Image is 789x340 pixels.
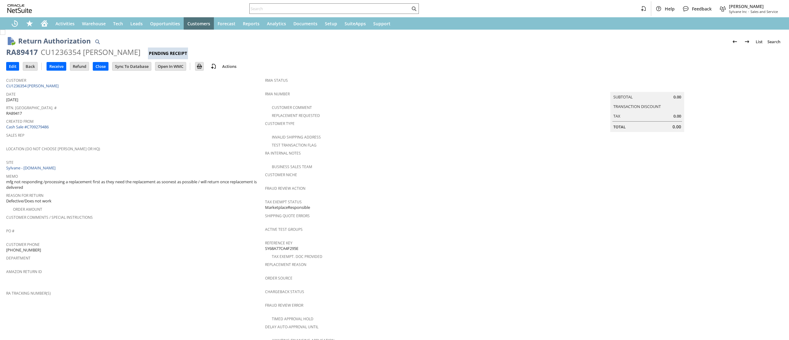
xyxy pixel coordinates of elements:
[272,105,312,110] a: Customer Comment
[127,17,146,30] a: Leads
[6,179,262,190] span: mfg not responding /processing a replacement first as they need the replacement as soonest as pos...
[265,240,292,246] a: Reference Key
[37,17,52,30] a: Home
[41,20,48,27] svg: Home
[370,17,394,30] a: Support
[22,17,37,30] div: Shortcuts
[265,227,303,232] a: Active Test Groups
[6,198,51,204] span: Defective/Does not work
[146,17,184,30] a: Opportunities
[6,242,40,247] a: Customer Phone
[6,133,24,138] a: Sales Rep
[18,36,91,46] h1: Return Authorization
[6,97,18,103] span: [DATE]
[52,17,78,30] a: Activities
[265,205,310,210] span: MarketplaceResponsible
[6,110,22,116] span: RA89417
[272,113,320,118] a: Replacement Requested
[210,63,217,70] img: add-record.svg
[272,254,322,259] a: Tax Exempt. Doc Provided
[6,146,100,151] a: Location (Do Not Choose [PERSON_NAME] or HQ)
[265,262,306,267] a: Replacement reason
[6,62,19,70] input: Edit
[6,124,49,130] a: Cash Sale #C709279486
[196,63,203,70] img: Print
[6,269,42,274] a: Amazon Return ID
[239,17,263,30] a: Reports
[70,62,89,70] input: Refund
[94,38,101,45] img: Quick Find
[6,83,60,89] a: CU1236354 [PERSON_NAME]
[265,303,303,308] a: Fraud Review Error
[272,164,312,169] a: Business Sales Team
[41,47,141,57] div: CU1236354 [PERSON_NAME]
[321,17,341,30] a: Setup
[78,17,109,30] a: Warehouse
[272,316,313,321] a: Timed Approval Hold
[341,17,370,30] a: SuiteApps
[130,21,143,27] span: Leads
[243,21,260,27] span: Reports
[613,113,620,119] a: Tax
[7,4,32,13] svg: logo
[218,21,235,27] span: Forecast
[265,172,297,177] a: Customer Niche
[250,5,410,12] input: Search
[765,37,783,47] a: Search
[55,21,75,27] span: Activities
[729,9,747,14] span: Sylvane Inc
[187,21,210,27] span: Customers
[673,94,681,100] span: 0.00
[109,17,127,30] a: Tech
[113,21,123,27] span: Tech
[265,121,295,126] a: Customer Type
[26,20,33,27] svg: Shortcuts
[6,47,38,57] div: RA89417
[267,21,286,27] span: Analytics
[672,124,681,130] span: 0.00
[6,291,51,296] a: RA Tracking Number(s)
[93,62,108,70] input: Close
[6,228,14,234] a: PO #
[753,37,765,47] a: List
[613,104,661,109] a: Transaction Discount
[195,62,203,70] input: Print
[6,215,93,220] a: Customer Comments / Special Instructions
[263,17,290,30] a: Analytics
[6,119,34,124] a: Created From
[265,324,318,330] a: Delay Auto-Approval Until
[272,135,321,140] a: Invalid Shipping Address
[150,21,180,27] span: Opportunities
[6,174,18,179] a: Memo
[748,9,749,14] span: -
[220,64,239,69] a: Actions
[613,124,626,130] a: Total
[265,199,302,205] a: Tax Exempt Status
[112,62,151,70] input: Sync To Database
[743,38,751,45] img: Next
[325,21,337,27] span: Setup
[610,82,684,92] caption: Summary
[265,213,310,218] a: Shipping Quote Errors
[6,105,57,110] a: Rtn. [GEOGRAPHIC_DATA]. #
[290,17,321,30] a: Documents
[6,160,14,165] a: Site
[6,78,26,83] a: Customer
[265,246,298,251] span: SY68A77CA4F295E
[665,6,675,12] span: Help
[265,276,292,281] a: Order Source
[6,255,31,261] a: Department
[155,62,186,70] input: Open In WMC
[373,21,390,27] span: Support
[11,20,18,27] svg: Recent Records
[750,9,778,14] span: Sales and Service
[214,17,239,30] a: Forecast
[265,289,304,294] a: Chargeback Status
[345,21,366,27] span: SuiteApps
[184,17,214,30] a: Customers
[265,151,301,156] a: RA Internal Notes
[6,92,16,97] a: Date
[82,21,106,27] span: Warehouse
[692,6,712,12] span: Feedback
[6,247,41,253] span: [PHONE_NUMBER]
